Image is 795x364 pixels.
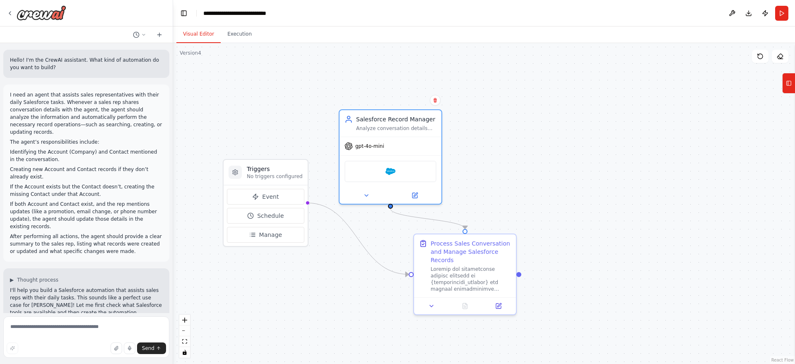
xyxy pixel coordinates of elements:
[356,115,436,123] div: Salesforce Record Manager
[430,95,441,106] button: Delete node
[10,287,163,316] p: I'll help you build a Salesforce automation that assists sales reps with their daily tasks. This ...
[227,189,304,205] button: Event
[221,26,258,43] button: Execution
[484,301,513,311] button: Open in side panel
[391,190,438,200] button: Open in side panel
[179,315,190,358] div: React Flow controls
[10,166,163,181] p: Creating new Account and Contact records if they don’t already exist.
[307,199,409,279] g: Edge from triggers to 7b747aaa-2196-4ea0-9b37-cbc1a335198f
[259,231,282,239] span: Manage
[257,212,284,220] span: Schedule
[227,208,304,224] button: Schedule
[137,342,166,354] button: Send
[385,166,395,176] img: Salesforce
[179,347,190,358] button: toggle interactivity
[262,193,279,201] span: Event
[339,109,442,205] div: Salesforce Record ManagerAnalyze conversation details provided in {conversation_details} and auto...
[355,143,384,149] span: gpt-4o-mini
[179,325,190,336] button: zoom out
[223,159,308,247] div: TriggersNo triggers configuredEventScheduleManage
[111,342,122,354] button: Upload files
[448,301,483,311] button: No output available
[17,5,66,20] img: Logo
[10,277,58,283] button: ▶Thought process
[10,233,163,255] p: After performing all actions, the agent should provide a clear summary to the sales rep, listing ...
[413,234,517,315] div: Process Sales Conversation and Manage Salesforce RecordsLoremip dol sitametconse adipisc elitsedd...
[247,165,303,173] h3: Triggers
[179,315,190,325] button: zoom in
[227,227,304,243] button: Manage
[17,277,58,283] span: Thought process
[176,26,221,43] button: Visual Editor
[356,125,436,132] div: Analyze conversation details provided in {conversation_details} and automatically manage Salesfor...
[178,7,190,19] button: Hide left sidebar
[247,173,303,180] p: No triggers configured
[386,209,469,229] g: Edge from dd903d73-f10e-4c81-a5bb-e6a6564f6d8a to 7b747aaa-2196-4ea0-9b37-cbc1a335198f
[10,138,163,146] p: The agent’s responsibilities include:
[124,342,135,354] button: Click to speak your automation idea
[10,277,14,283] span: ▶
[179,336,190,347] button: fit view
[10,183,163,198] p: If the Account exists but the Contact doesn’t, creating the missing Contact under that Account.
[7,342,18,354] button: Improve this prompt
[10,200,163,230] p: If both Account and Contact exist, and the rep mentions updates (like a promotion, email change, ...
[142,345,154,352] span: Send
[771,358,794,362] a: React Flow attribution
[203,9,266,17] nav: breadcrumb
[10,91,163,136] p: I need an agent that assists sales representatives with their daily Salesforce tasks. Whenever a ...
[431,239,511,264] div: Process Sales Conversation and Manage Salesforce Records
[180,50,201,56] div: Version 4
[153,30,166,40] button: Start a new chat
[130,30,149,40] button: Switch to previous chat
[10,56,163,71] p: Hello! I'm the CrewAI assistant. What kind of automation do you want to build?
[10,148,163,163] p: Identifying the Account (Company) and Contact mentioned in the conversation.
[431,266,511,292] div: Loremip dol sitametconse adipisc elitsedd ei {temporincidi_utlabor} etd magnaal enimadminimve Qui...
